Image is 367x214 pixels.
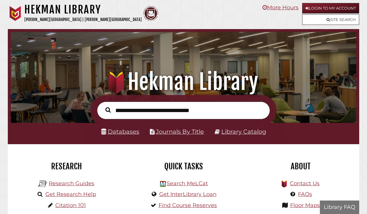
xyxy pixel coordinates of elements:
[24,16,142,23] p: [PERSON_NAME][GEOGRAPHIC_DATA] | [PERSON_NAME][GEOGRAPHIC_DATA]
[302,3,359,13] a: Login to My Account
[24,3,142,16] h1: Hekman Library
[129,161,238,171] h2: Quick Tasks
[247,161,355,171] h2: About
[143,6,158,21] img: Calvin Theological Seminary
[16,69,350,95] h1: Hekman Library
[221,128,266,135] a: Library Catalog
[8,6,23,21] img: Calvin University
[55,202,86,209] a: Citation 101
[102,106,114,114] button: Search
[101,128,139,135] a: Databases
[12,161,120,171] h2: Research
[298,191,312,198] a: FAQs
[262,4,299,11] a: More Hours
[49,180,94,187] a: Research Guides
[160,181,166,187] img: Hekman Library Logo
[156,128,204,135] a: Journals By Title
[45,191,96,198] a: Get Research Help
[290,202,320,209] a: Floor Maps
[105,107,111,113] i: Search
[290,180,320,187] a: Contact Us
[38,179,47,188] img: Hekman Library Logo
[167,180,208,187] a: Search MeLCat
[159,191,217,198] a: Get InterLibrary Loan
[302,14,359,25] a: Site Search
[159,202,217,209] a: Find Course Reserves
